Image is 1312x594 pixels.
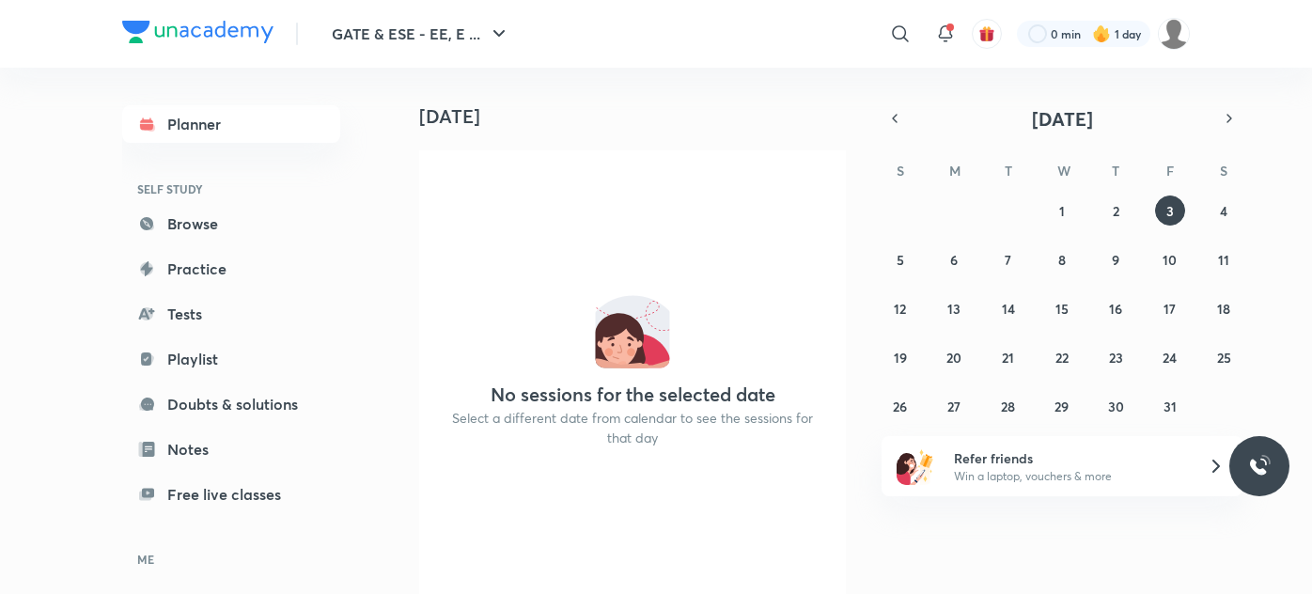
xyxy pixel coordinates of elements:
[1209,195,1239,226] button: October 4, 2025
[1054,398,1069,415] abbr: October 29, 2025
[1109,300,1122,318] abbr: October 16, 2025
[1209,244,1239,274] button: October 11, 2025
[1166,202,1174,220] abbr: October 3, 2025
[1047,293,1077,323] button: October 15, 2025
[1155,244,1185,274] button: October 10, 2025
[1163,251,1177,269] abbr: October 10, 2025
[1164,300,1176,318] abbr: October 17, 2025
[122,205,340,242] a: Browse
[1217,300,1230,318] abbr: October 18, 2025
[993,391,1023,421] button: October 28, 2025
[122,430,340,468] a: Notes
[894,349,907,367] abbr: October 19, 2025
[897,251,904,269] abbr: October 5, 2025
[1047,391,1077,421] button: October 29, 2025
[939,293,969,323] button: October 13, 2025
[993,293,1023,323] button: October 14, 2025
[122,21,273,48] a: Company Logo
[442,408,823,447] p: Select a different date from calendar to see the sessions for that day
[122,21,273,43] img: Company Logo
[885,244,915,274] button: October 5, 2025
[1005,251,1011,269] abbr: October 7, 2025
[1155,195,1185,226] button: October 3, 2025
[993,342,1023,372] button: October 21, 2025
[954,448,1185,468] h6: Refer friends
[893,398,907,415] abbr: October 26, 2025
[949,162,961,180] abbr: Monday
[908,105,1216,132] button: [DATE]
[946,349,961,367] abbr: October 20, 2025
[1209,342,1239,372] button: October 25, 2025
[1209,293,1239,323] button: October 18, 2025
[1047,195,1077,226] button: October 1, 2025
[122,173,340,205] h6: SELF STUDY
[1248,455,1271,477] img: ttu
[1163,349,1177,367] abbr: October 24, 2025
[939,342,969,372] button: October 20, 2025
[595,293,670,368] img: No events
[993,244,1023,274] button: October 7, 2025
[885,391,915,421] button: October 26, 2025
[894,300,906,318] abbr: October 12, 2025
[1220,162,1227,180] abbr: Saturday
[1002,300,1015,318] abbr: October 14, 2025
[419,105,861,128] h4: [DATE]
[954,468,1185,485] p: Win a laptop, vouchers & more
[1101,293,1131,323] button: October 16, 2025
[1047,244,1077,274] button: October 8, 2025
[1055,300,1069,318] abbr: October 15, 2025
[1002,349,1014,367] abbr: October 21, 2025
[1155,391,1185,421] button: October 31, 2025
[939,244,969,274] button: October 6, 2025
[1005,162,1012,180] abbr: Tuesday
[1113,202,1119,220] abbr: October 2, 2025
[978,25,995,42] img: avatar
[122,295,340,333] a: Tests
[1112,251,1119,269] abbr: October 9, 2025
[1164,398,1177,415] abbr: October 31, 2025
[947,398,961,415] abbr: October 27, 2025
[939,391,969,421] button: October 27, 2025
[1047,342,1077,372] button: October 22, 2025
[1112,162,1119,180] abbr: Thursday
[1109,349,1123,367] abbr: October 23, 2025
[1057,162,1070,180] abbr: Wednesday
[1101,342,1131,372] button: October 23, 2025
[1055,349,1069,367] abbr: October 22, 2025
[1158,18,1190,50] img: Palak Tiwari
[1155,293,1185,323] button: October 17, 2025
[1059,202,1065,220] abbr: October 1, 2025
[122,385,340,423] a: Doubts & solutions
[122,476,340,513] a: Free live classes
[885,293,915,323] button: October 12, 2025
[1001,398,1015,415] abbr: October 28, 2025
[1217,349,1231,367] abbr: October 25, 2025
[1220,202,1227,220] abbr: October 4, 2025
[1101,391,1131,421] button: October 30, 2025
[1101,244,1131,274] button: October 9, 2025
[1108,398,1124,415] abbr: October 30, 2025
[1058,251,1066,269] abbr: October 8, 2025
[122,340,340,378] a: Playlist
[947,300,961,318] abbr: October 13, 2025
[897,447,934,485] img: referral
[897,162,904,180] abbr: Sunday
[122,543,340,575] h6: ME
[320,15,522,53] button: GATE & ESE - EE, E ...
[972,19,1002,49] button: avatar
[885,342,915,372] button: October 19, 2025
[1101,195,1131,226] button: October 2, 2025
[1218,251,1229,269] abbr: October 11, 2025
[1092,24,1111,43] img: streak
[1155,342,1185,372] button: October 24, 2025
[491,383,775,406] h4: No sessions for the selected date
[122,105,340,143] a: Planner
[950,251,958,269] abbr: October 6, 2025
[1032,106,1093,132] span: [DATE]
[122,250,340,288] a: Practice
[1166,162,1174,180] abbr: Friday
